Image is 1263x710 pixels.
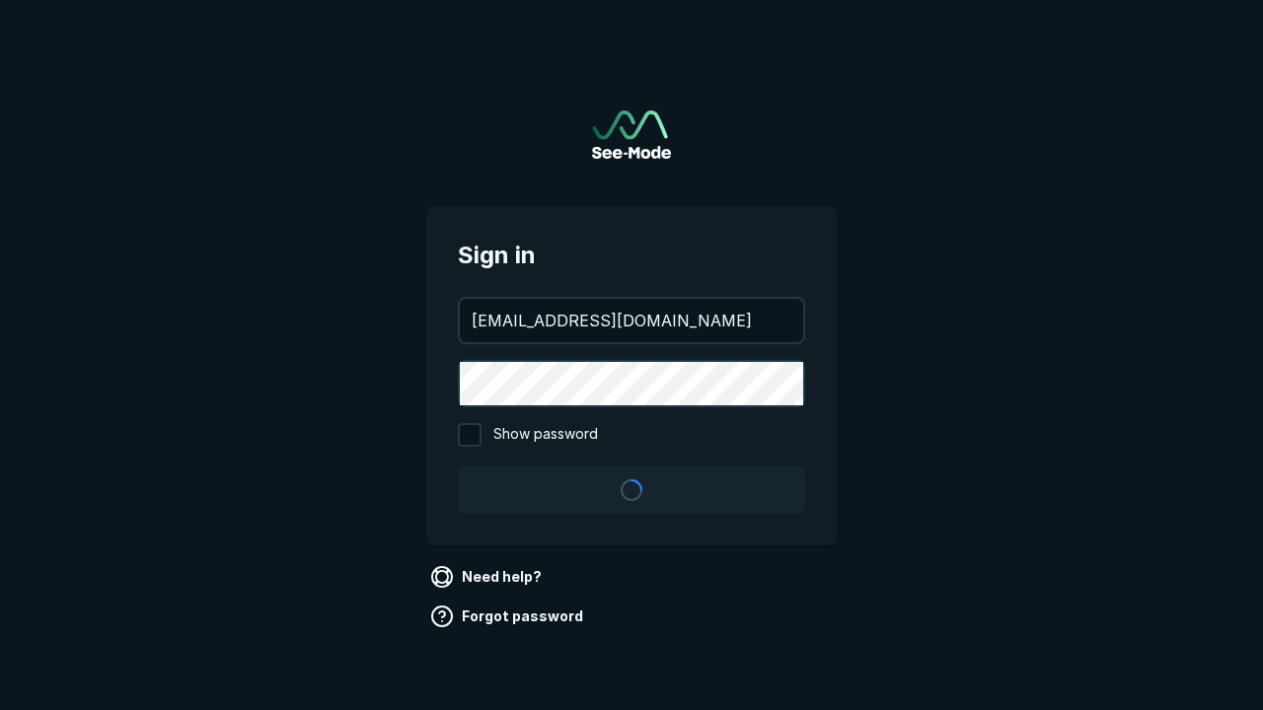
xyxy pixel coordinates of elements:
img: See-Mode Logo [592,110,671,159]
a: Go to sign in [592,110,671,159]
span: Sign in [458,238,805,273]
span: Show password [493,423,598,447]
a: Forgot password [426,601,591,632]
input: your@email.com [460,299,803,342]
a: Need help? [426,561,550,593]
